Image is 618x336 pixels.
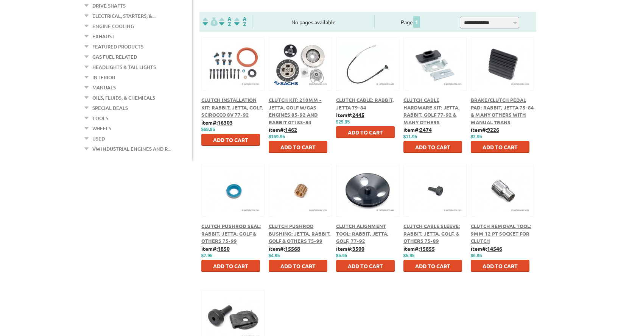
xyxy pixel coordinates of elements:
u: 1462 [285,126,297,133]
button: Add to Cart [403,260,462,272]
a: Clutch Alignment Tool: Rabbit, Jetta, Golf, 77-92 [336,223,389,244]
a: Clutch Cable: Rabbit, Jetta 79-84 [336,97,394,111]
b: item#: [201,119,233,126]
u: 2474 [420,126,432,133]
img: Sort by Headline [218,17,233,26]
u: 2445 [352,111,364,118]
a: Special Deals [92,103,128,113]
u: 3500 [352,245,364,252]
img: filterpricelow.svg [202,17,218,26]
span: $5.95 [403,253,415,258]
span: $69.95 [201,127,215,132]
button: Add to Cart [201,260,260,272]
a: Used [92,134,105,144]
b: item#: [471,245,502,252]
span: $7.95 [201,253,213,258]
span: Add to Cart [348,263,383,269]
span: $5.95 [336,253,347,258]
a: Engine Cooling [92,21,134,31]
span: Add to Cart [280,144,316,150]
span: $11.95 [403,134,417,139]
span: Add to Cart [483,263,518,269]
span: $169.95 [269,134,285,139]
span: 1 [413,16,420,28]
span: Add to Cart [213,136,248,143]
a: Drive Shafts [92,1,126,11]
span: Add to Cart [415,263,450,269]
b: item#: [403,126,432,133]
button: Add to Cart [269,141,327,153]
b: item#: [269,126,297,133]
a: Tools [92,113,108,123]
a: Clutch Pushrod Seal: Rabbit, Jetta, Golf & Others 75-99 [201,223,261,244]
b: item#: [269,245,300,252]
u: 1850 [218,245,230,252]
u: 16303 [218,119,233,126]
a: Manuals [92,83,116,92]
a: Clutch Pushrod Bushing: Jetta, Rabbit, Golf & Others 75-99 [269,223,331,244]
a: Headlights & Tail Lights [92,62,156,72]
span: Add to Cart [213,263,248,269]
b: item#: [201,245,230,252]
button: Add to Cart [403,141,462,153]
button: Add to Cart [269,260,327,272]
a: Electrical, Starters, &... [92,11,156,21]
a: Clutch Kit: 210mm - Jetta, Golf w/Gas engines 85-92 and Rabbit GTI 83-84 [269,97,322,125]
button: Add to Cart [336,126,395,138]
a: Featured Products [92,42,143,52]
span: Add to Cart [483,144,518,150]
span: Add to Cart [280,263,316,269]
a: VW Industrial Engines and R... [92,144,171,154]
button: Add to Cart [471,141,529,153]
b: item#: [471,126,499,133]
div: Page [374,15,446,28]
span: $2.95 [471,134,482,139]
a: Exhaust [92,31,115,41]
a: Oils, Fluids, & Chemicals [92,93,155,103]
b: item#: [336,245,364,252]
button: Add to Cart [336,260,395,272]
b: item#: [336,111,364,118]
div: No pages available [252,18,374,26]
a: Clutch Removal Tool: 9mm 12 pt Socket for clutch [471,223,531,244]
button: Add to Cart [201,134,260,146]
a: Wheels [92,123,111,133]
u: 15568 [285,245,300,252]
a: Brake/Clutch Pedal Pad: Rabbit, Jetta 75-84 & Many Others with Manual Trans [471,97,534,125]
a: Gas Fuel Related [92,52,137,62]
u: 9226 [487,126,499,133]
b: item#: [403,245,435,252]
span: Add to Cart [348,129,383,136]
span: $4.95 [269,253,280,258]
a: Clutch Cable Hardware Kit: Jetta, Rabbit, Golf 77-92 & Many Others [403,97,460,125]
span: $6.95 [471,253,482,258]
u: 15855 [420,245,435,252]
u: 14546 [487,245,502,252]
a: Clutch Cable Sleeve: Rabbit, Jetta, Golf, & Others 75-89 [403,223,460,244]
a: Clutch Installation Kit: Rabbit, Jetta, Golf, Scirocco 8V 77-92 [201,97,263,118]
button: Add to Cart [471,260,529,272]
img: Sort by Sales Rank [233,17,248,26]
span: $29.95 [336,119,350,125]
a: Interior [92,72,115,82]
span: Add to Cart [415,144,450,150]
